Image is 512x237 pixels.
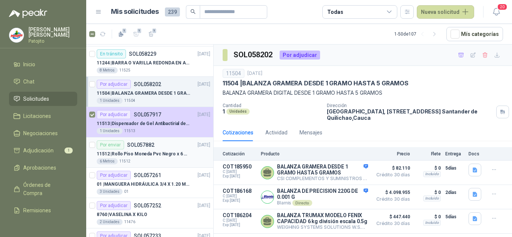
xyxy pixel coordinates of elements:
p: SOL058202 [134,82,161,87]
p: BALANZA DE PRECISION 220G DE 0.001 G [277,188,368,200]
p: $ 0 [415,212,441,221]
div: Por adjudicar [97,171,131,180]
button: 20 [490,5,503,19]
p: 11513 | Dispensador de Gel Antibactirial de Pedal [97,120,190,127]
p: Flete [415,151,441,157]
span: Órdenes de Compra [23,181,70,197]
p: SOL057917 [134,112,161,117]
div: Incluido [423,171,441,177]
div: 8 Metros [97,67,118,73]
div: Mensajes [299,128,322,137]
span: $ 4.098.955 [373,188,410,197]
div: 1 Unidades [97,128,123,134]
p: WEIGHING SYSTEMS SOLUTIONS W.S.S. LTDA [277,224,368,230]
span: 1 [152,28,157,34]
span: C: [DATE] [223,218,256,223]
p: [PERSON_NAME] [PERSON_NAME] [28,27,77,37]
p: $ 0 [415,164,441,173]
span: 1 [64,148,73,154]
span: Crédito 30 días [373,173,410,177]
div: En tránsito [97,49,126,58]
p: Patojito [28,39,77,43]
div: 3 Unidades [97,189,123,195]
span: 1 [122,28,127,34]
span: Exp: [DATE] [223,223,256,227]
p: 11512 [119,158,130,164]
span: Crédito 30 días [373,221,410,226]
div: Incluido [423,220,441,226]
img: Logo peakr [9,9,47,18]
p: 8760 | VASELINA X KILO [97,211,147,218]
p: [DATE] [198,202,210,209]
img: Company Logo [9,28,24,42]
a: Por enviarSOL057882[DATE] 11512 |Rollo Piso Moneda Pvc Negro x 6 metros6 Metros11512 [86,137,213,168]
div: Directo [292,200,312,206]
p: Precio [373,151,410,157]
h1: Mis solicitudes [111,6,159,17]
span: Inicio [23,60,35,69]
div: Por adjudicar [97,80,131,89]
a: Remisiones [9,203,77,218]
button: Nueva solicitud [417,5,474,19]
span: C: [DATE] [223,194,256,198]
p: 1 [223,108,225,115]
p: 11504 [124,98,135,104]
a: Por adjudicarSOL057917[DATE] 11513 |Dispensador de Gel Antibactirial de Pedal1 Unidades11513 [86,107,213,137]
p: $ 0 [415,188,441,197]
img: Company Logo [261,191,274,203]
p: 01 [124,189,129,195]
p: BALANZA TRUMAX MODELO FENIX CAPACIDAD 6 kg división escala 0.5g [277,212,368,224]
p: SOL057252 [134,203,161,208]
span: 1 [137,28,142,34]
p: Producto [261,151,368,157]
a: Licitaciones [9,109,77,123]
span: Solicitudes [23,95,49,103]
p: [GEOGRAPHIC_DATA], [STREET_ADDRESS] Santander de Quilichao , Cauca [327,108,493,121]
span: search [190,9,196,14]
div: Por adjudicar [97,110,131,119]
div: 6 Metros [97,158,118,164]
span: Licitaciones [23,112,51,120]
p: [DATE] [198,51,210,58]
p: Entrega [445,151,464,157]
p: CSI COMPLEMENTOS Y SUMINISTROS INDUSTRIALES SAS [277,176,368,182]
p: [DATE] [198,172,210,179]
a: Órdenes de Compra [9,178,77,200]
a: Aprobaciones [9,161,77,175]
p: 11476 [124,219,135,225]
span: Remisiones [23,206,51,215]
button: 1 [130,28,142,40]
a: Inicio [9,57,77,72]
span: C: [DATE] [223,170,256,174]
p: 11504 | BALANZA GRAMERA DESDE 1 GRAMO HASTA 5 GRAMOS [97,90,190,97]
p: BALANZA GRAMERA DIGITAL DESDE 1 GRAMO HASTA 5 GRAMOS [223,89,503,97]
div: Todas [327,8,343,16]
p: 11244 | BARRA O VARILLA REDONDA EN ACERO INOXIDABLE DE 2" O 50 MM [97,60,190,67]
p: 01 | MANGUERA HIDRÁULICA 3/4 X 1.20 METROS DE LONGITUD HR-HR-ACOPLADA [97,181,190,188]
span: Adjudicación [23,146,54,155]
p: Dirección [327,103,493,108]
p: SOL057261 [134,173,161,178]
p: [DATE] [247,70,262,77]
span: $ 447.440 [373,212,410,221]
span: $ 82.110 [373,164,410,173]
p: SOL058229 [129,51,156,57]
a: Por adjudicarSOL058202[DATE] 11504 |BALANZA GRAMERA DESDE 1 GRAMO HASTA 5 GRAMOS1 Unidades11504 [86,77,213,107]
h3: SOL058202 [234,49,274,61]
div: 2 Unidades [97,219,123,225]
p: Cotización [223,151,256,157]
p: 5 días [445,164,464,173]
p: Docs [469,151,484,157]
p: [DATE] [198,81,210,88]
button: Mís categorías [446,27,503,41]
span: Chat [23,78,34,86]
button: 1 [115,28,127,40]
p: COT186204 [223,212,256,218]
a: En tránsitoSOL058229[DATE] 11244 |BARRA O VARILLA REDONDA EN ACERO INOXIDABLE DE 2" O 50 MM8 Metr... [86,46,213,77]
div: Por adjudicar [280,51,320,60]
div: Cotizaciones [223,128,253,137]
p: 5 días [445,212,464,221]
span: Negociaciones [23,129,58,137]
a: Adjudicación1 [9,143,77,158]
div: Por enviar [97,140,124,149]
